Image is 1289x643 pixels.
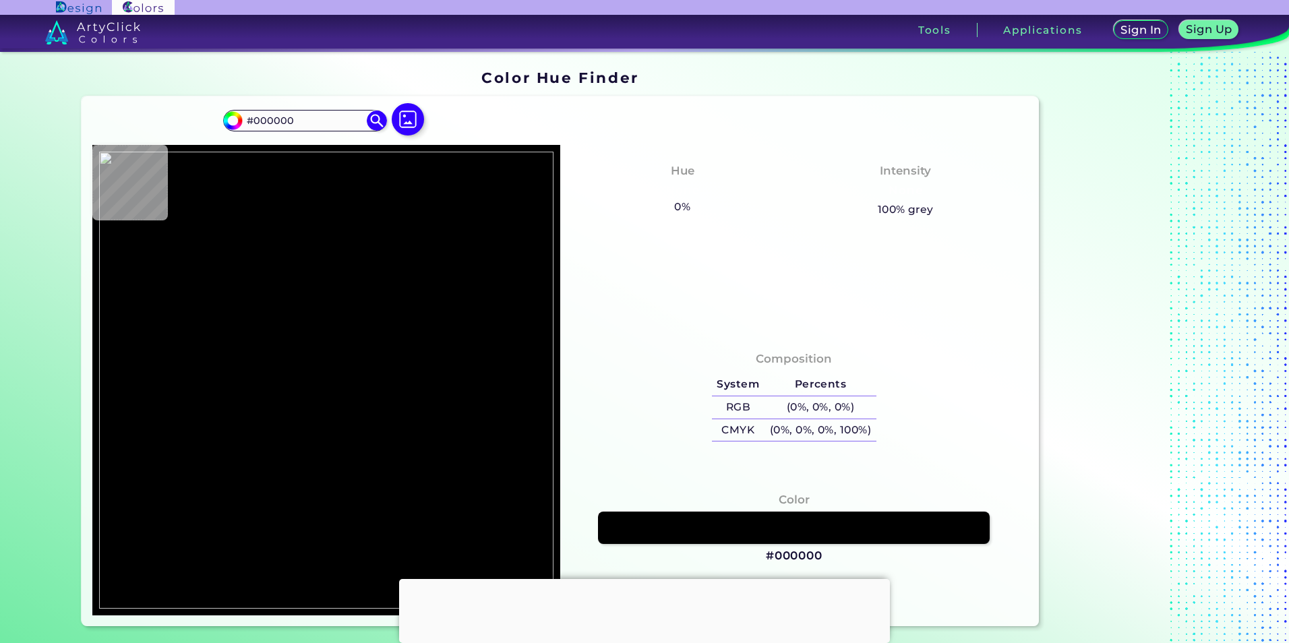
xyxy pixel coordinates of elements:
[878,201,934,218] h5: 100% grey
[756,349,832,369] h4: Composition
[779,490,810,510] h4: Color
[883,183,928,199] h3: None
[1122,25,1160,35] h5: Sign In
[918,25,951,35] h3: Tools
[1044,65,1213,632] iframe: Advertisement
[765,396,876,419] h5: (0%, 0%, 0%)
[660,183,705,199] h3: None
[367,111,387,131] img: icon search
[399,579,890,640] iframe: Advertisement
[766,548,822,564] h3: #000000
[45,20,140,44] img: logo_artyclick_colors_white.svg
[765,419,876,441] h5: (0%, 0%, 0%, 100%)
[481,67,638,88] h1: Color Hue Finder
[1187,24,1230,34] h5: Sign Up
[671,161,694,181] h4: Hue
[1115,21,1167,38] a: Sign In
[712,373,765,396] h5: System
[242,111,367,129] input: type color..
[1003,25,1082,35] h3: Applications
[669,198,696,216] h5: 0%
[392,103,424,135] img: icon picture
[880,161,931,181] h4: Intensity
[99,152,553,609] img: 7d50bfc0-9a17-4c38-9122-8322b424d578
[56,1,101,14] img: ArtyClick Design logo
[712,419,765,441] h5: CMYK
[712,396,765,419] h5: RGB
[765,373,876,396] h5: Percents
[1181,21,1236,38] a: Sign Up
